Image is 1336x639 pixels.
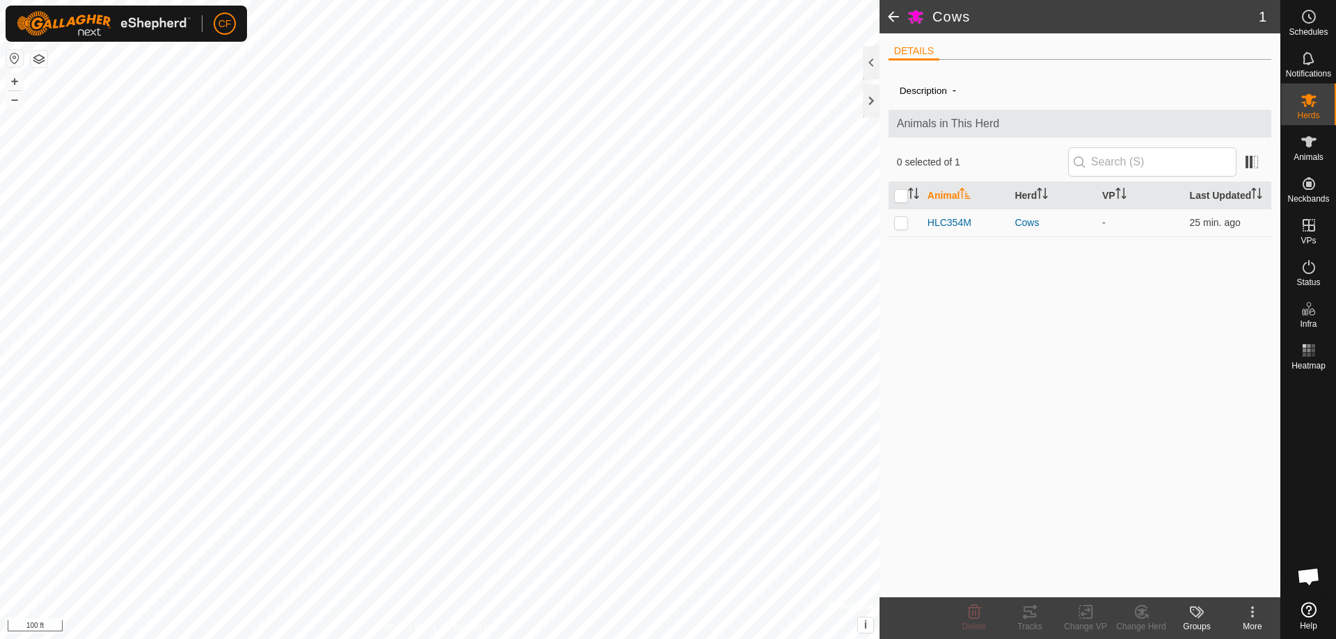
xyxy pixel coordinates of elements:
li: DETAILS [889,44,939,60]
span: i [864,619,867,631]
button: – [6,91,23,108]
a: Contact Us [454,621,495,633]
button: i [858,617,873,633]
th: VP [1097,182,1184,209]
div: Change VP [1058,620,1113,633]
span: Infra [1300,320,1317,328]
p-sorticon: Activate to sort [960,190,971,201]
a: Privacy Policy [385,621,437,633]
span: CF [218,17,232,31]
div: Change Herd [1113,620,1169,633]
span: Neckbands [1287,195,1329,203]
span: Herds [1297,111,1319,120]
span: Schedules [1289,28,1328,36]
h2: Cows [932,8,1259,25]
span: Heatmap [1291,362,1326,370]
th: Herd [1009,182,1097,209]
span: Help [1300,622,1317,630]
span: VPs [1301,236,1316,245]
span: - [947,79,962,102]
a: Help [1281,597,1336,636]
span: Sep 1, 2025, 7:32 PM [1190,217,1241,228]
app-display-virtual-paddock-transition: - [1102,217,1106,228]
span: Status [1296,278,1320,286]
span: 0 selected of 1 [897,155,1068,170]
span: HLC354M [928,216,971,230]
p-sorticon: Activate to sort [908,190,919,201]
img: Gallagher Logo [17,11,191,36]
span: Delete [962,622,987,631]
button: Map Layers [31,51,47,67]
div: Tracks [1002,620,1058,633]
button: + [6,73,23,90]
span: 1 [1259,6,1266,27]
button: Reset Map [6,50,23,67]
p-sorticon: Activate to sort [1037,190,1048,201]
label: Description [900,86,947,96]
span: Notifications [1286,70,1331,78]
th: Last Updated [1184,182,1272,209]
p-sorticon: Activate to sort [1115,190,1127,201]
div: More [1225,620,1280,633]
div: Cows [1015,216,1091,230]
th: Animal [922,182,1010,209]
div: Groups [1169,620,1225,633]
p-sorticon: Activate to sort [1251,190,1262,201]
span: Animals in This Herd [897,115,1263,132]
a: Open chat [1288,556,1330,597]
span: Animals [1294,153,1323,161]
input: Search (S) [1068,147,1236,177]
